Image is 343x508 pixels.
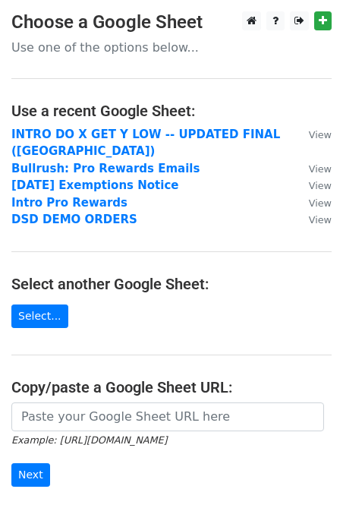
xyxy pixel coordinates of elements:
[11,196,127,210] a: Intro Pro Rewards
[11,463,50,487] input: Next
[11,402,324,431] input: Paste your Google Sheet URL here
[309,214,332,226] small: View
[294,128,332,141] a: View
[309,180,332,191] small: View
[309,197,332,209] small: View
[11,178,178,192] a: [DATE] Exemptions Notice
[11,128,280,159] a: INTRO DO X GET Y LOW -- UPDATED FINAL ([GEOGRAPHIC_DATA])
[11,275,332,293] h4: Select another Google Sheet:
[294,178,332,192] a: View
[11,162,200,175] a: Bullrush: Pro Rewards Emails
[11,304,68,328] a: Select...
[294,196,332,210] a: View
[11,11,332,33] h3: Choose a Google Sheet
[11,378,332,396] h4: Copy/paste a Google Sheet URL:
[11,213,137,226] a: DSD DEMO ORDERS
[294,213,332,226] a: View
[11,434,167,446] small: Example: [URL][DOMAIN_NAME]
[309,163,332,175] small: View
[294,162,332,175] a: View
[11,39,332,55] p: Use one of the options below...
[11,102,332,120] h4: Use a recent Google Sheet:
[309,129,332,140] small: View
